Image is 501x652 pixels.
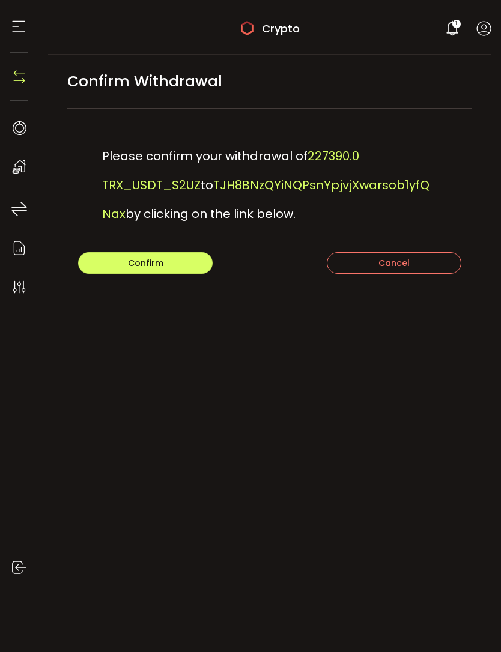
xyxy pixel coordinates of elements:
span: 1 [455,20,457,28]
span: Confirm Withdrawal [67,68,222,95]
img: N4P5cjLOiQAAAABJRU5ErkJggg== [10,68,28,86]
span: Cancel [378,257,410,269]
span: Please confirm your withdrawal of [102,148,308,165]
span: Confirm [128,257,163,269]
iframe: Chat Widget [441,594,501,652]
span: Crypto [262,20,300,37]
span: TJH8BNzQYiNQPsnYpjvjXwarsob1yfQNax [102,177,430,222]
button: Cancel [327,252,461,274]
span: to [201,177,213,193]
button: Confirm [78,252,213,274]
span: by clicking on the link below. [126,205,296,222]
